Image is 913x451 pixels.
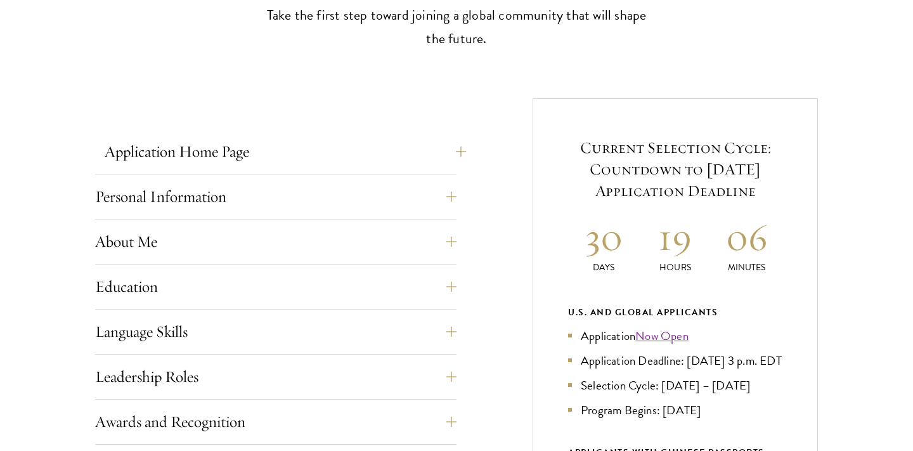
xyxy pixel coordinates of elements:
li: Application Deadline: [DATE] 3 p.m. EDT [568,351,782,370]
li: Application [568,327,782,345]
p: Take the first step toward joining a global community that will shape the future. [260,4,653,51]
button: Personal Information [95,181,456,212]
button: Education [95,271,456,302]
p: Hours [640,261,711,274]
li: Program Begins: [DATE] [568,401,782,419]
h5: Current Selection Cycle: Countdown to [DATE] Application Deadline [568,137,782,202]
p: Days [568,261,640,274]
h2: 06 [711,213,782,261]
h2: 30 [568,213,640,261]
li: Selection Cycle: [DATE] – [DATE] [568,376,782,395]
a: Now Open [635,327,689,345]
button: About Me [95,226,456,257]
button: Awards and Recognition [95,407,456,437]
button: Language Skills [95,317,456,347]
button: Application Home Page [105,136,466,167]
p: Minutes [711,261,782,274]
button: Leadership Roles [95,362,456,392]
div: U.S. and Global Applicants [568,304,782,320]
h2: 19 [640,213,711,261]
